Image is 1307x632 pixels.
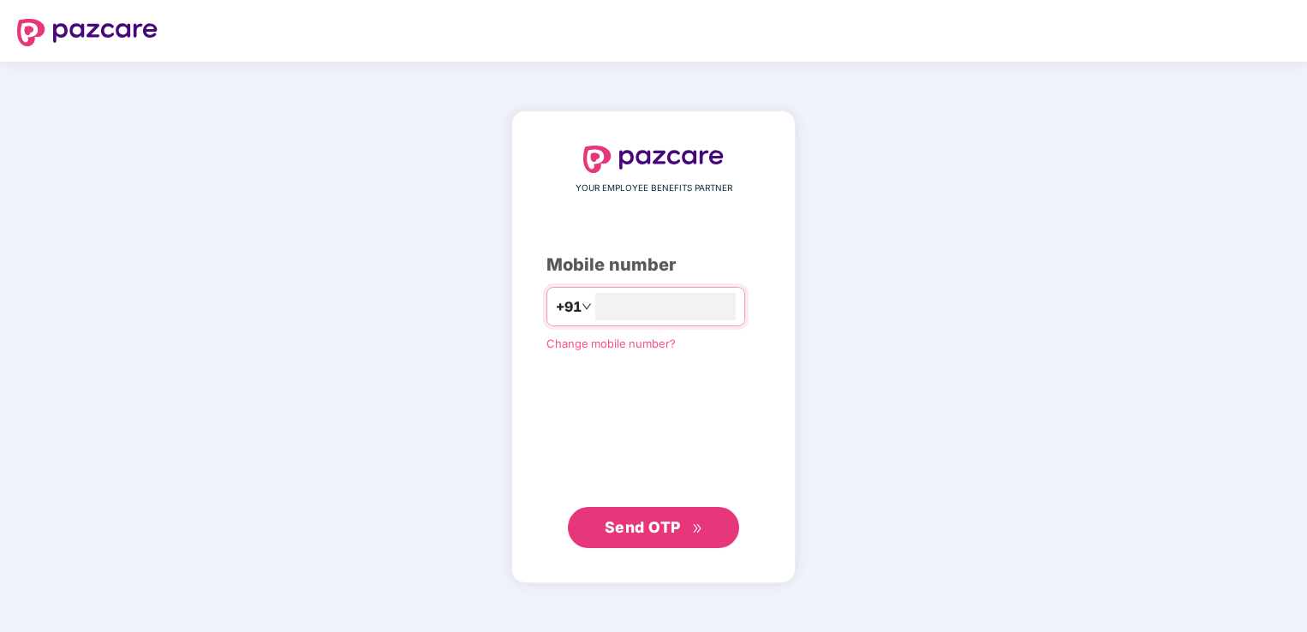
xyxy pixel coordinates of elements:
[605,518,681,536] span: Send OTP
[17,19,158,46] img: logo
[568,507,739,548] button: Send OTPdouble-right
[583,146,724,173] img: logo
[692,523,703,534] span: double-right
[582,301,592,312] span: down
[546,252,761,278] div: Mobile number
[556,296,582,318] span: +91
[546,337,676,350] a: Change mobile number?
[576,182,732,195] span: YOUR EMPLOYEE BENEFITS PARTNER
